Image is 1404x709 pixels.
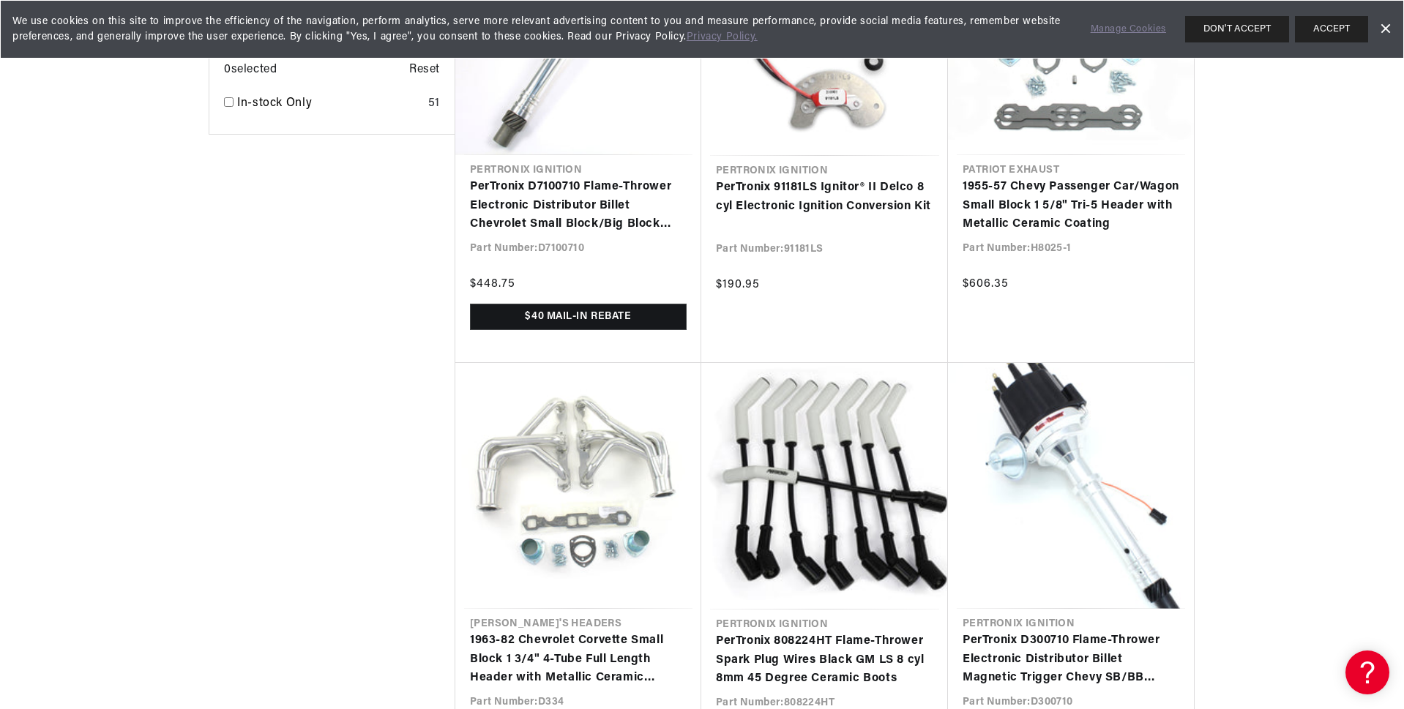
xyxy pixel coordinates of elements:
[1374,18,1396,40] a: Dismiss Banner
[409,61,440,80] span: Reset
[237,94,422,113] a: In-stock Only
[716,632,933,689] a: PerTronix 808224HT Flame-Thrower Spark Plug Wires Black GM LS 8 cyl 8mm 45 Degree Ceramic Boots
[963,178,1179,234] a: 1955-57 Chevy Passenger Car/Wagon Small Block 1 5/8" Tri-5 Header with Metallic Ceramic Coating
[963,631,1179,688] a: PerTronix D300710 Flame-Thrower Electronic Distributor Billet Magnetic Trigger Chevy SB/BB Black ...
[224,61,277,80] span: 0 selected
[1091,22,1166,37] a: Manage Cookies
[1295,16,1368,42] button: ACCEPT
[470,631,687,688] a: 1963-82 Chevrolet Corvette Small Block 1 3/4" 4-Tube Full Length Header with Metallic Ceramic Coa...
[1185,16,1289,42] button: DON'T ACCEPT
[687,31,758,42] a: Privacy Policy.
[716,179,933,216] a: PerTronix 91181LS Ignitor® II Delco 8 cyl Electronic Ignition Conversion Kit
[428,94,440,113] div: 51
[470,178,687,234] a: PerTronix D7100710 Flame-Thrower Electronic Distributor Billet Chevrolet Small Block/Big Block wi...
[12,14,1070,45] span: We use cookies on this site to improve the efficiency of the navigation, perform analytics, serve...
